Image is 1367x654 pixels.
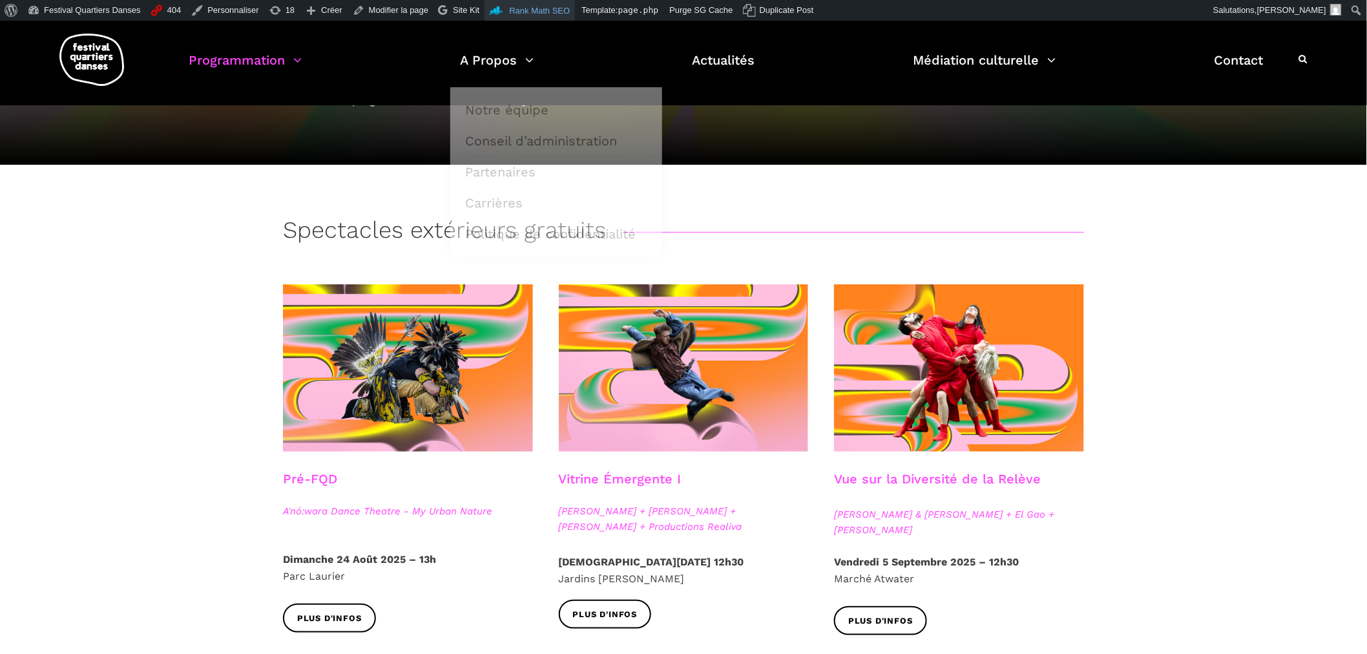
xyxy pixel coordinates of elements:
a: Plus d'infos [559,600,652,629]
span: Site Kit [453,5,479,15]
strong: [DEMOGRAPHIC_DATA][DATE] 12h30 [559,556,744,568]
strong: Vendredi 5 Septembre 2025 – 12h30 [834,556,1019,568]
a: A Propos [460,49,534,87]
span: A'nó:wara Dance Theatre - My Urban Nature [283,503,533,519]
a: Conseil d’administration [457,126,655,156]
a: Contact [1215,49,1264,87]
a: Carrières [457,188,655,218]
a: Plus d'infos [283,604,376,633]
h3: Pré-FQD [283,471,337,503]
h3: Vitrine Émergente I [559,471,682,503]
span: [PERSON_NAME] & [PERSON_NAME] + El Gao + [PERSON_NAME] [834,507,1084,538]
a: Partenaires [457,157,655,187]
a: Actualités [693,49,755,87]
a: Programmation [189,49,302,87]
h3: Spectacles extérieurs gratuits [283,216,606,249]
span: [PERSON_NAME] + [PERSON_NAME] + [PERSON_NAME] + Productions Realiva [559,503,809,534]
span: Rank Math SEO [509,6,570,16]
span: Plus d'infos [297,612,362,626]
a: Médiation culturelle [913,49,1056,87]
a: Notre équipe [457,95,655,125]
h3: Vue sur la Diversité de la Relève [834,471,1041,503]
a: Plus d'infos [834,606,927,635]
p: Jardins [PERSON_NAME] [559,554,809,587]
span: Plus d'infos [573,608,638,622]
p: Parc Laurier [283,551,533,584]
span: Plus d'infos [848,615,913,628]
span: [PERSON_NAME] [1257,5,1326,15]
img: logo-fqd-med [59,34,124,86]
p: Marché Atwater [834,554,1084,587]
span: page.php [618,5,659,15]
a: Politique de confidentialité [457,219,655,249]
strong: Dimanche 24 Août 2025 – 13h [283,553,436,565]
